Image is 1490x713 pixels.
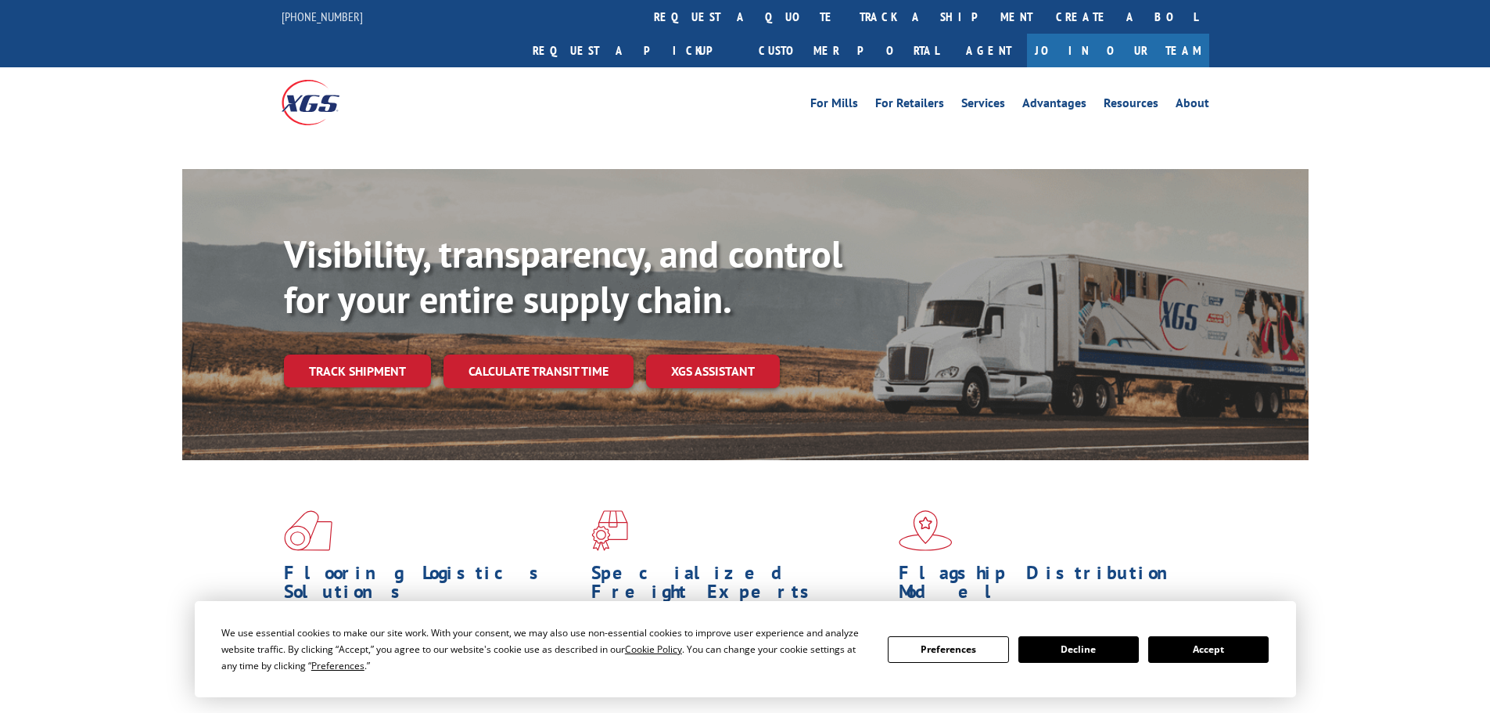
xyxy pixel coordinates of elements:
[284,229,842,323] b: Visibility, transparency, and control for your entire supply chain.
[284,510,332,551] img: xgs-icon-total-supply-chain-intelligence-red
[810,97,858,114] a: For Mills
[1104,97,1158,114] a: Resources
[1148,636,1269,663] button: Accept
[591,510,628,551] img: xgs-icon-focused-on-flooring-red
[1022,97,1086,114] a: Advantages
[284,564,580,609] h1: Flooring Logistics Solutions
[625,643,682,656] span: Cookie Policy
[747,34,950,67] a: Customer Portal
[221,625,869,674] div: We use essential cookies to make our site work. With your consent, we may also use non-essential ...
[899,510,953,551] img: xgs-icon-flagship-distribution-model-red
[311,659,364,672] span: Preferences
[195,601,1296,697] div: Cookie Consent Prompt
[1176,97,1209,114] a: About
[1027,34,1209,67] a: Join Our Team
[443,355,634,388] a: Calculate transit time
[646,355,780,388] a: XGS ASSISTANT
[521,34,747,67] a: Request a pickup
[950,34,1027,67] a: Agent
[591,564,887,609] h1: Specialized Freight Experts
[1018,636,1139,663] button: Decline
[899,564,1194,609] h1: Flagship Distribution Model
[875,97,944,114] a: For Retailers
[961,97,1005,114] a: Services
[888,636,1008,663] button: Preferences
[282,9,363,24] a: [PHONE_NUMBER]
[284,355,431,387] a: Track shipment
